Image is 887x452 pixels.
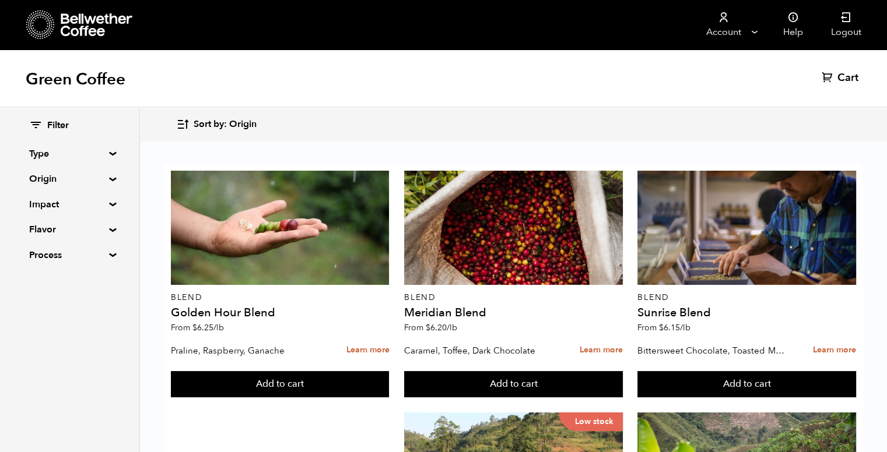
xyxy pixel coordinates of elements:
[404,322,457,333] span: From
[447,322,457,333] span: /lb
[404,371,623,398] button: Add to cart
[637,307,856,319] h4: Sunrise Blend
[637,342,786,359] p: Bittersweet Chocolate, Toasted Marshmallow, Candied Orange, Praline
[580,338,623,363] a: Learn more
[47,119,69,132] span: Filter
[404,294,623,302] p: Blend
[404,342,553,359] p: Caramel, Toffee, Dark Chocolate
[637,322,690,333] span: From
[659,322,690,333] bdi: 6.15
[813,338,856,363] a: Learn more
[171,307,390,319] h4: Golden Hour Blend
[171,322,224,333] span: From
[637,371,856,398] button: Add to cart
[29,223,110,236] summary: Flavor
[192,322,197,333] span: $
[426,322,430,333] span: $
[29,197,110,211] summary: Impact
[26,69,125,90] h1: Green Coffee
[192,322,224,333] bdi: 6.25
[213,322,224,333] span: /lb
[837,71,858,85] span: Cart
[559,412,623,431] p: Low stock
[171,371,390,398] button: Add to cart
[171,342,320,359] p: Praline, Raspberry, Ganache
[822,71,861,85] a: Cart
[176,111,257,138] button: Sort by: Origin
[404,307,623,319] h4: Meridian Blend
[194,118,257,131] span: Sort by: Origin
[346,338,389,363] a: Learn more
[29,147,110,161] summary: Type
[171,294,390,302] p: Blend
[29,172,110,186] summary: Origin
[426,322,457,333] bdi: 6.20
[637,294,856,302] p: Blend
[29,248,110,262] summary: Process
[680,322,690,333] span: /lb
[659,322,664,333] span: $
